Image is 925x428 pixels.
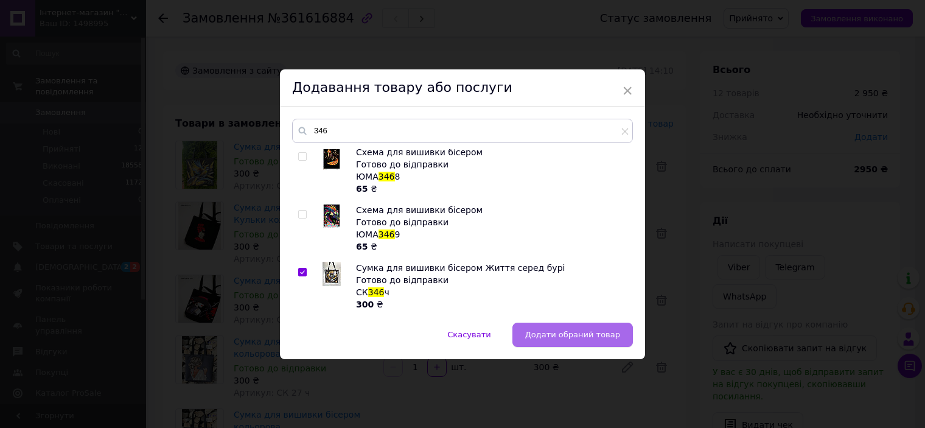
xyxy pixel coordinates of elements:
span: Схема для вишивки бісером [356,205,483,215]
span: 346 [379,230,395,239]
span: Скасувати [447,330,490,339]
input: Пошук за товарами та послугами [292,119,633,143]
span: × [622,80,633,101]
div: Готово до відправки [356,216,626,228]
span: 9 [395,230,400,239]
span: 346 [379,172,395,181]
div: Готово до відправки [356,274,626,286]
span: 8 [395,172,400,181]
div: Додавання товару або послуги [280,69,645,107]
img: Схема для вишивки бісером [323,146,340,170]
span: Схема для вишивки бісером [356,147,483,157]
span: СК [356,287,368,297]
span: ч [384,287,389,297]
span: Сумка для вишивки бісером Життя серед бурі [356,263,565,273]
div: ₴ [356,298,626,310]
span: Додати обраний товар [525,330,620,339]
div: ₴ [356,183,626,195]
img: Сумка для вишивки бісером Життя серед бурі [323,262,341,286]
div: ₴ [356,240,626,253]
b: 65 [356,184,368,194]
button: Додати обраний товар [512,323,633,347]
div: Готово до відправки [356,158,626,170]
b: 300 [356,300,374,309]
span: ЮМА [356,172,379,181]
button: Скасувати [435,323,503,347]
img: Схема для вишивки бісером [323,204,340,228]
span: 346 [368,287,385,297]
b: 65 [356,242,368,251]
span: ЮМА [356,230,379,239]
